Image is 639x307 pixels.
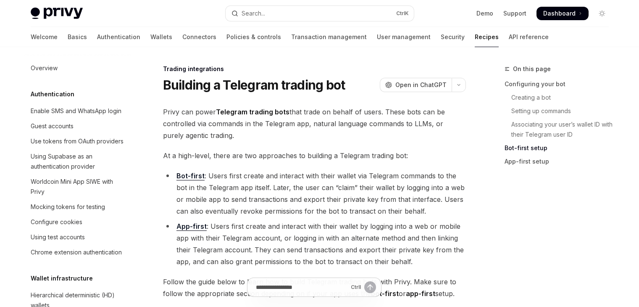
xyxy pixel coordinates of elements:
a: Bot-first [176,172,205,180]
strong: App-first [176,222,207,230]
a: Wallets [150,27,172,47]
a: Associating your user’s wallet ID with their Telegram user ID [505,118,615,141]
div: Using Supabase as an authentication provider [31,151,126,172]
div: Configure cookies [31,217,82,227]
a: API reference [509,27,549,47]
a: Welcome [31,27,58,47]
div: Worldcoin Mini App SIWE with Privy [31,177,126,197]
a: Chrome extension authentication [24,245,131,260]
span: At a high-level, there are two approaches to building a Telegram trading bot: [163,150,466,161]
a: Policies & controls [226,27,281,47]
a: Using test accounts [24,230,131,245]
a: Recipes [475,27,499,47]
div: Overview [31,63,58,73]
span: Ctrl K [396,10,409,17]
a: Transaction management [291,27,367,47]
a: Bot-first setup [505,141,615,155]
h5: Authentication [31,89,74,99]
li: : Users first create and interact with their wallet via Telegram commands to the bot in the Teleg... [163,170,466,217]
a: App-first setup [505,155,615,168]
a: Basics [68,27,87,47]
span: Privy can power that trade on behalf of users. These bots can be controlled via commands in the T... [163,106,466,141]
a: Connectors [182,27,216,47]
input: Ask a question... [256,278,347,296]
button: Toggle dark mode [595,7,609,20]
button: Open in ChatGPT [380,78,452,92]
a: Setting up commands [505,104,615,118]
a: Security [441,27,465,47]
div: Enable SMS and WhatsApp login [31,106,121,116]
div: Trading integrations [163,65,466,73]
div: Guest accounts [31,121,74,131]
div: Use tokens from OAuth providers [31,136,124,146]
span: Dashboard [543,9,576,18]
a: Using Supabase as an authentication provider [24,149,131,174]
li: : Users first create and interact with their wallet by logging into a web or mobile app with thei... [163,220,466,267]
h1: Building a Telegram trading bot [163,77,345,93]
a: Support [503,9,526,18]
a: Authentication [97,27,140,47]
h5: Wallet infrastructure [31,273,93,283]
a: User management [377,27,431,47]
a: Enable SMS and WhatsApp login [24,103,131,119]
div: Mocking tokens for testing [31,202,105,212]
a: Worldcoin Mini App SIWE with Privy [24,174,131,199]
a: Use tokens from OAuth providers [24,134,131,149]
strong: Telegram trading bots [216,108,289,116]
button: Send message [364,281,376,293]
img: light logo [31,8,83,19]
span: Open in ChatGPT [395,81,447,89]
a: Overview [24,61,131,76]
a: App-first [176,222,207,231]
div: Chrome extension authentication [31,247,122,257]
a: Configure cookies [24,214,131,230]
a: Demo [476,9,493,18]
a: Configuring your bot [505,77,615,91]
a: Creating a bot [505,91,615,104]
a: Guest accounts [24,119,131,134]
div: Search... [242,8,265,19]
span: On this page [513,64,551,74]
a: Mocking tokens for testing [24,199,131,214]
div: Using test accounts [31,232,85,242]
button: Open search [226,6,414,21]
a: Dashboard [536,7,589,20]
